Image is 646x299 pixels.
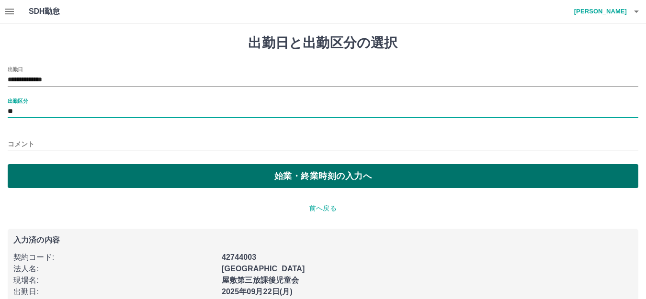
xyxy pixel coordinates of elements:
[8,164,638,188] button: 始業・終業時刻の入力へ
[222,253,256,261] b: 42744003
[8,35,638,51] h1: 出勤日と出勤区分の選択
[222,288,293,296] b: 2025年09月22日(月)
[13,236,633,244] p: 入力済の内容
[222,265,305,273] b: [GEOGRAPHIC_DATA]
[13,252,216,263] p: 契約コード :
[8,203,638,213] p: 前へ戻る
[13,275,216,286] p: 現場名 :
[8,66,23,73] label: 出勤日
[13,286,216,298] p: 出勤日 :
[13,263,216,275] p: 法人名 :
[8,97,28,104] label: 出勤区分
[222,276,299,284] b: 屋敷第三放課後児童会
